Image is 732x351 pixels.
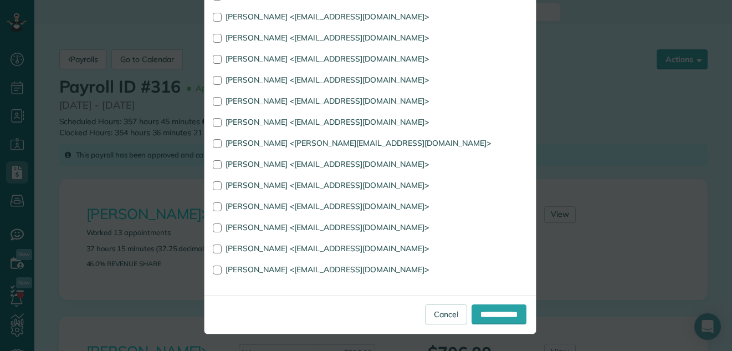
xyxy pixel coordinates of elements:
[226,180,429,190] span: [PERSON_NAME] <[EMAIL_ADDRESS][DOMAIN_NAME]>
[226,96,429,106] span: [PERSON_NAME] <[EMAIL_ADDRESS][DOMAIN_NAME]>
[226,243,429,253] span: [PERSON_NAME] <[EMAIL_ADDRESS][DOMAIN_NAME]>
[226,117,429,127] span: [PERSON_NAME] <[EMAIL_ADDRESS][DOMAIN_NAME]>
[226,201,429,211] span: [PERSON_NAME] <[EMAIL_ADDRESS][DOMAIN_NAME]>
[226,33,429,43] span: [PERSON_NAME] <[EMAIL_ADDRESS][DOMAIN_NAME]>
[226,222,429,232] span: [PERSON_NAME] <[EMAIL_ADDRESS][DOMAIN_NAME]>
[226,138,491,148] span: [PERSON_NAME] <[PERSON_NAME][EMAIL_ADDRESS][DOMAIN_NAME]>
[226,264,429,274] span: [PERSON_NAME] <[EMAIL_ADDRESS][DOMAIN_NAME]>
[226,54,429,64] span: [PERSON_NAME] <[EMAIL_ADDRESS][DOMAIN_NAME]>
[226,75,429,85] span: [PERSON_NAME] <[EMAIL_ADDRESS][DOMAIN_NAME]>
[425,304,467,324] a: Cancel
[226,159,429,169] span: [PERSON_NAME] <[EMAIL_ADDRESS][DOMAIN_NAME]>
[226,12,429,22] span: [PERSON_NAME] <[EMAIL_ADDRESS][DOMAIN_NAME]>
